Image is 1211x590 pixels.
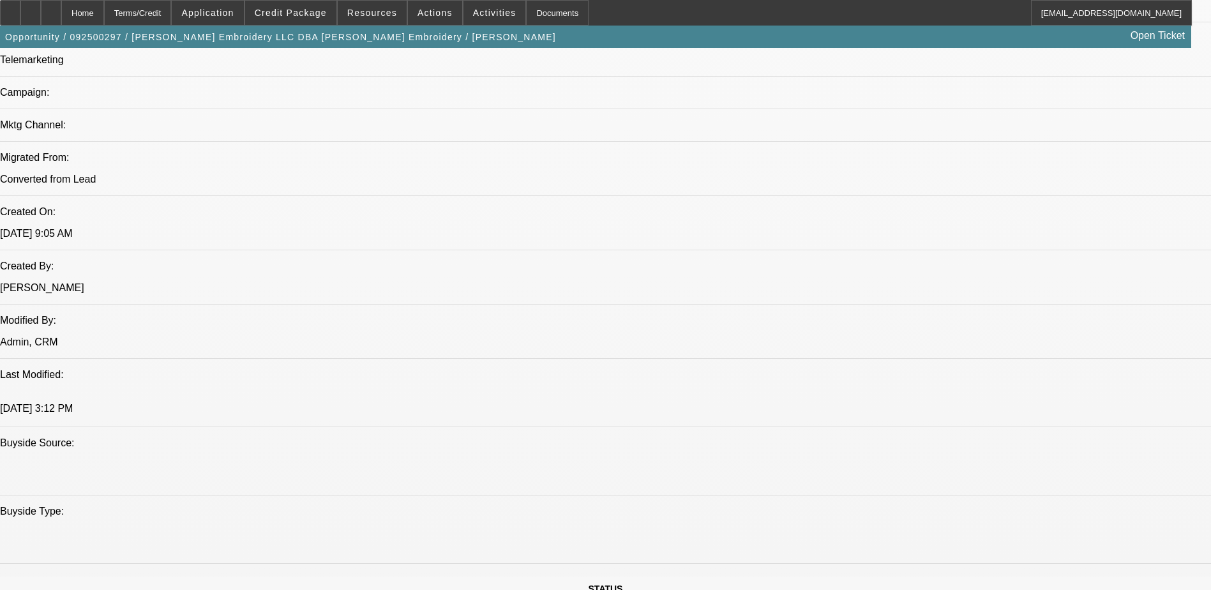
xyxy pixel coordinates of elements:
span: Application [181,8,234,18]
button: Activities [463,1,526,25]
span: Resources [347,8,397,18]
span: Credit Package [255,8,327,18]
span: Activities [473,8,516,18]
button: Credit Package [245,1,336,25]
button: Application [172,1,243,25]
button: Resources [338,1,407,25]
button: Actions [408,1,462,25]
a: Open Ticket [1125,25,1190,47]
span: Opportunity / 092500297 / [PERSON_NAME] Embroidery LLC DBA [PERSON_NAME] Embroidery / [PERSON_NAME] [5,32,556,42]
span: Actions [417,8,453,18]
